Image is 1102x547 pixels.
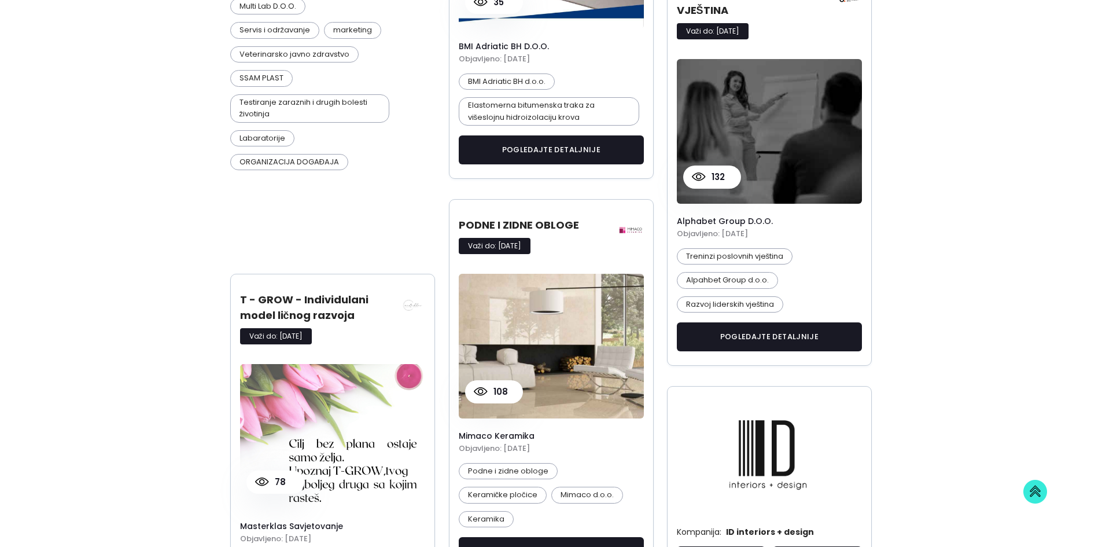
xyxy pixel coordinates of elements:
p: Veterinarsko javno zdravstvo [230,46,359,63]
p: Keramika [459,511,514,527]
p: 78 [269,475,286,489]
p: Važi do: [DATE] [240,328,312,344]
p: Elastomerna bitumenska traka za višeslojnu hidroizolaciju krova [459,97,640,126]
p: 108 [488,385,508,399]
p: Važi do: [DATE] [677,23,749,39]
h4: Masterklas savjetovanje [240,522,426,531]
h3: PODNE I ZIDNE OBLOGE [459,217,607,233]
h5: Objavljeno: [DATE] [459,53,644,65]
p: 132 [706,170,725,184]
p: Podne i zidne obloge [459,463,558,479]
img: view count [255,478,269,486]
p: Treninzi poslovnih vještina [677,248,793,265]
p: Alpahbet Group d.o.o. [677,272,778,288]
img: product card [677,59,863,204]
h4: Mimaco keramika [459,431,644,441]
button: pogledajte detaljnije [677,322,863,351]
button: pogledajte detaljnije [459,135,644,164]
img: product card [240,364,426,509]
span: ID interiors + design [721,526,814,546]
h5: Objavljeno: [DATE] [677,228,863,240]
p: Labaratorije [230,130,294,146]
p: Mimaco d.o.o. [551,487,623,503]
p: Važi do: [DATE] [459,238,530,254]
p: Testiranje zaraznih i drugih bolesti životinja [230,94,390,123]
p: ORGANIZACIJA DOGAĐAJA [230,154,348,170]
p: SSAM PLAST [230,70,293,86]
p: Razvoj liderskih vještina [677,296,784,313]
h4: Alphabet Group d.o.o. [677,216,863,226]
img: product card [459,274,644,418]
p: Servis i održavanje [230,22,320,38]
p: Keramičke pločice [459,487,547,503]
h5: Objavljeno: [DATE] [459,443,644,454]
h5: Objavljeno: [DATE] [240,533,426,545]
img: jump to top [1023,480,1047,504]
img: view count [692,172,706,181]
p: BMI Adriatic BH d.o.o. [459,74,555,90]
img: view count [474,387,488,396]
h4: BMI Adriatic BH d.o.o. [459,42,644,52]
p: Kompanija: [677,526,721,538]
h3: T - GROW - Individulani model ličnog razvoja [240,292,389,323]
p: marketing [324,22,381,38]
